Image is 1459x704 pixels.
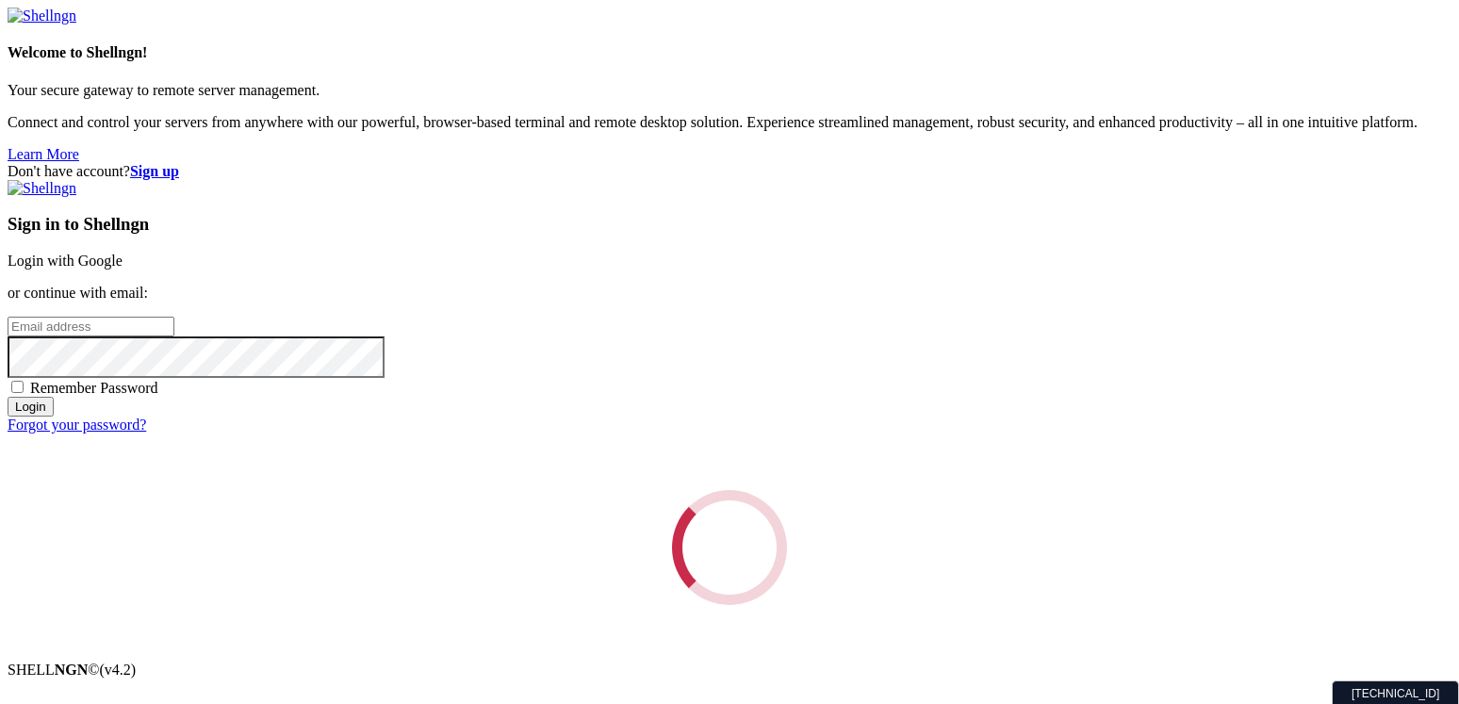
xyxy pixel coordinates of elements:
[8,253,123,269] a: Login with Google
[8,397,54,417] input: Login
[1352,687,1439,700] span: [TECHNICAL_ID]
[8,317,174,336] input: Email address
[8,44,1451,61] h4: Welcome to Shellngn!
[8,285,1451,302] p: or continue with email:
[8,417,146,433] a: Forgot your password?
[8,8,76,25] img: Shellngn
[100,662,137,678] span: 4.2.0
[8,214,1451,235] h3: Sign in to Shellngn
[30,380,158,396] span: Remember Password
[8,163,1451,180] div: Don't have account?
[8,662,136,678] span: SHELL ©
[652,470,807,625] div: Loading...
[130,163,179,179] a: Sign up
[8,146,79,162] a: Learn More
[11,381,24,393] input: Remember Password
[8,180,76,197] img: Shellngn
[55,662,89,678] b: NGN
[8,114,1451,131] p: Connect and control your servers from anywhere with our powerful, browser-based terminal and remo...
[8,82,1451,99] p: Your secure gateway to remote server management.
